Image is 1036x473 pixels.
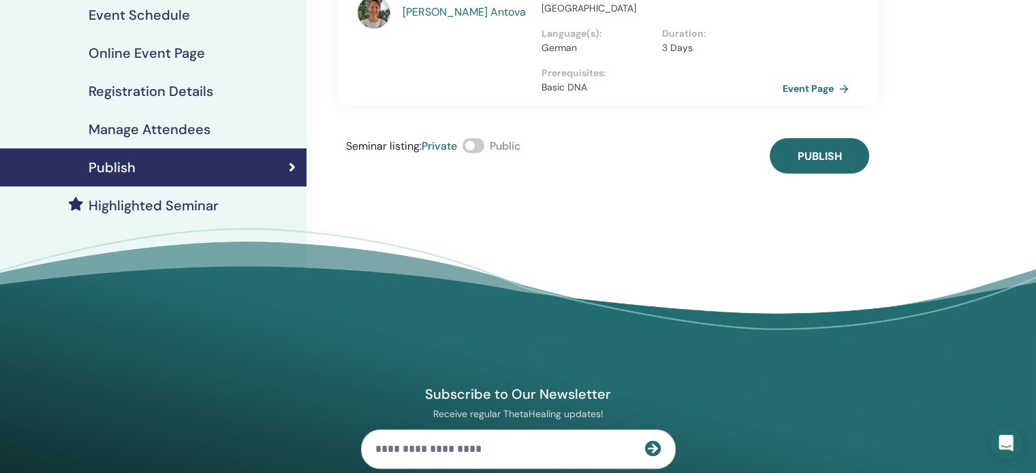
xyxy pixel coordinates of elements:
[89,159,136,176] h4: Publish
[346,139,422,153] span: Seminar listing :
[361,408,676,420] p: Receive regular ThetaHealing updates!
[89,121,210,137] h4: Manage Attendees
[783,78,854,99] a: Event Page
[541,27,654,41] p: Language(s) :
[541,41,654,55] p: German
[990,427,1022,459] div: Open Intercom Messenger
[89,7,190,23] h4: Event Schedule
[541,80,783,95] p: Basic DNA
[89,45,205,61] h4: Online Event Page
[403,4,529,20] a: [PERSON_NAME] Antova
[770,138,869,174] button: Publish
[541,66,783,80] p: Prerequisites :
[89,83,213,99] h4: Registration Details
[422,139,457,153] span: Private
[662,27,774,41] p: Duration :
[490,139,520,153] span: Public
[662,41,774,55] p: 3 Days
[361,385,676,403] h4: Subscribe to Our Newsletter
[798,149,842,163] span: Publish
[89,197,219,214] h4: Highlighted Seminar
